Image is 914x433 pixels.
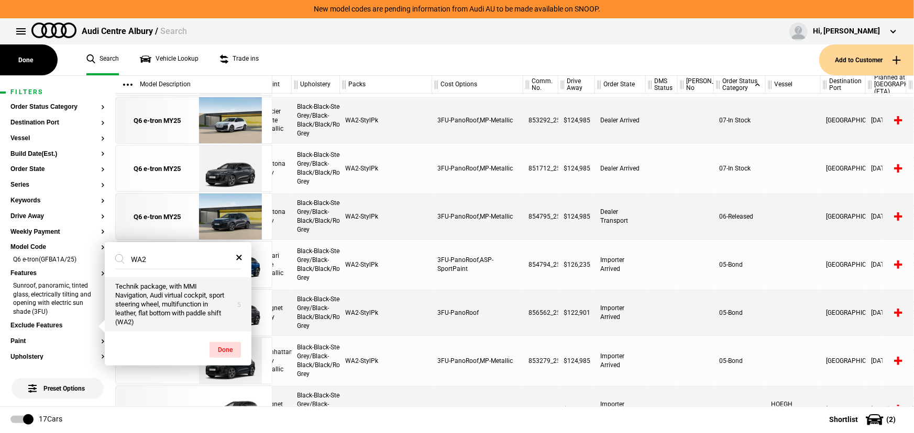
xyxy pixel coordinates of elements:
[340,385,432,432] div: WA2-StylPk
[292,241,340,288] div: Black-Black-Steel Grey/Black-Black/Black/Rock Grey
[595,97,646,144] div: Dealer Arrived
[160,26,187,36] span: Search
[10,244,105,251] button: Model Code
[813,406,914,432] button: Shortlist(2)
[10,322,105,329] button: Exclude Features
[523,241,558,288] div: 854794_25
[10,213,105,220] button: Drive Away
[523,76,558,94] div: Comm. No.
[292,76,339,94] div: Upholstery
[10,197,105,213] section: Keywords
[256,289,292,336] div: Magnet Gray
[558,241,595,288] div: $126,235
[292,289,340,336] div: Black-Black-Steel Grey/Black-Black/Black/Rock Grey
[866,385,907,432] div: [DATE]
[256,76,291,94] div: Paint
[292,337,340,384] div: Black-Black-Steel Grey/Black-Black/Black/Rock Grey
[523,289,558,336] div: 856562_25
[558,385,595,432] div: $122,901
[292,193,340,240] div: Black-Black-Steel Grey/Black-Black/Black/Rock Grey
[821,337,866,384] div: [GEOGRAPHIC_DATA]
[558,289,595,336] div: $122,901
[821,193,866,240] div: [GEOGRAPHIC_DATA]
[10,322,105,338] section: Exclude Features
[714,337,766,384] div: 05-Bond
[134,116,181,126] div: Q6 e-tron MY25
[10,181,105,189] button: Series
[219,44,259,75] a: Trade ins
[194,193,267,241] img: Audi_GFBA1A_25_FW_6Y6Y_3FU_PAH_WA2_PY2_58Q_(Nadin:_3FU_58Q_C06_PAH_PY2_WA2)_ext.png
[646,76,677,94] div: DMS Status
[340,241,432,288] div: WA2-StylPk
[10,151,105,158] button: Build Date(Est.)
[10,135,105,151] section: Vessel
[595,76,645,94] div: Order State
[194,145,267,192] img: Audi_GFBA1A_25_FW_6Y6Y_3FU_PAH_WA2_PY2_58Q_(Nadin:_3FU_58Q_C05_PAH_PY2_WA2)_ext.png
[821,145,866,192] div: [GEOGRAPHIC_DATA]
[714,76,765,94] div: Order Status Category
[134,212,181,222] div: Q6 e-tron MY25
[210,342,241,358] button: Done
[10,119,105,127] button: Destination Port
[340,145,432,192] div: WA2-StylPk
[256,241,292,288] div: Ascari Blue Metallic
[340,193,432,240] div: WA2-StylPk
[10,270,105,322] section: FeaturesSunroof, panoramic, tinted glass, electrically tilting and opening with electric sun shad...
[595,337,646,384] div: Importer Arrived
[866,289,907,336] div: [DATE]
[766,76,820,94] div: Vessel
[105,277,251,332] button: Technik package, with MMI Navigation, Audi virtual cockpit, sport steering wheel, multifunction i...
[30,372,85,392] span: Preset Options
[115,76,272,94] div: Model Description
[194,97,267,144] img: Audi_GFBA1A_25_FW_2Y2Y_3FU_PAH_WA2_PY2_58Q_(Nadin:_3FU_58Q_C05_PAH_PY2_WA2)_ext.png
[340,76,432,94] div: Packs
[558,97,595,144] div: $124,985
[121,193,194,241] a: Q6 e-tron MY25
[10,181,105,197] section: Series
[140,44,199,75] a: Vehicle Lookup
[714,97,766,144] div: 07-In Stock
[432,385,523,432] div: 3FU-PanoRoof
[10,104,105,119] section: Order Status Category
[595,193,646,240] div: Dealer Transport
[256,337,292,384] div: Manhattan Grey Metallic
[523,193,558,240] div: 854795_25
[82,26,187,37] div: Audi Centre Albury /
[39,414,62,425] div: 17 Cars
[10,213,105,229] section: Drive Away
[256,385,292,432] div: Magnet Gray
[523,97,558,144] div: 853292_25
[10,255,105,266] li: Q6 e-tron(GFBA1A/25)
[256,145,292,192] div: Daytona Grey
[523,337,558,384] div: 853279_25
[31,22,76,38] img: audi.png
[821,289,866,336] div: [GEOGRAPHIC_DATA]
[10,89,105,96] h1: Filters
[866,76,906,94] div: Planned at [GEOGRAPHIC_DATA] (ETA)
[10,229,105,244] section: Weekly Payment
[10,229,105,236] button: Weekly Payment
[432,289,523,336] div: 3FU-PanoRoof
[678,76,713,94] div: [PERSON_NAME] No
[121,386,194,433] a: Q6 e-tron MY25
[292,97,340,144] div: Black-Black-Steel Grey/Black-Black/Black/Rock Grey
[10,104,105,111] button: Order Status Category
[292,385,340,432] div: Black-Black-Steel Grey/Black-Black/Black/Rock Grey
[432,145,523,192] div: 3FU-PanoRoof,MP-Metallic
[10,354,105,369] section: Upholstery
[821,241,866,288] div: [GEOGRAPHIC_DATA]
[10,244,105,270] section: Model CodeQ6 e-tron(GFBA1A/25)
[595,241,646,288] div: Importer Arrived
[714,241,766,288] div: 05-Bond
[292,145,340,192] div: Black-Black-Steel Grey/Black-Black/Black/Rock Grey
[194,386,267,433] img: Audi_GFBA1A_25_FW_G5G5_3FU_PAH_WA2_PY2_58Q_(Nadin:_3FU_58Q_C06_PAH_PY2_WA2)_ext.png
[86,44,119,75] a: Search
[829,416,858,423] span: Shortlist
[595,145,646,192] div: Dealer Arrived
[121,97,194,144] a: Q6 e-tron MY25
[432,337,523,384] div: 3FU-PanoRoof,MP-Metallic
[432,97,523,144] div: 3FU-PanoRoof,MP-Metallic
[821,385,866,432] div: [GEOGRAPHIC_DATA]
[134,405,181,414] div: Q6 e-tron MY25
[10,166,105,173] button: Order State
